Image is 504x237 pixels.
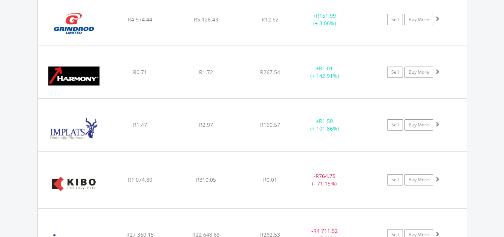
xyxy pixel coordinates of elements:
a: Buy More [404,14,433,25]
a: Buy More [404,119,433,131]
span: R0.71 [133,68,147,76]
span: R1.72 [199,68,213,76]
div: + (+ 101.86%) [296,117,353,132]
span: R1 074.80 [128,176,152,183]
img: EQU.ZA.HAR.png [41,56,106,96]
a: Sell [387,174,403,185]
a: Sell [387,67,403,78]
span: R4 974.44 [128,16,152,23]
span: R151.99 [316,12,336,19]
div: + (+ 3.06%) [296,12,353,27]
img: EQU.ZA.KBO.png [41,161,106,206]
img: EQU.ZA.GND.png [41,3,106,44]
span: R267.54 [260,68,280,76]
a: Sell [387,14,403,25]
span: R160.57 [260,121,280,128]
div: + (+ 142.91%) [296,65,353,80]
span: R5 126.43 [194,16,218,23]
a: Buy More [404,67,433,78]
span: R12.52 [262,16,279,23]
img: EQU.ZA.IMP.png [41,108,106,149]
span: R310.05 [196,176,216,183]
span: R2.97 [199,121,213,128]
span: R0.01 [263,176,277,183]
a: Buy More [404,174,433,185]
span: R1.01 [319,65,333,72]
a: Sell [387,119,403,131]
span: R764.75 [316,172,335,179]
div: - (- 71.15%) [296,172,353,187]
span: R1.47 [133,121,147,128]
span: R4 711.52 [313,227,338,234]
span: R1.50 [319,117,333,125]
